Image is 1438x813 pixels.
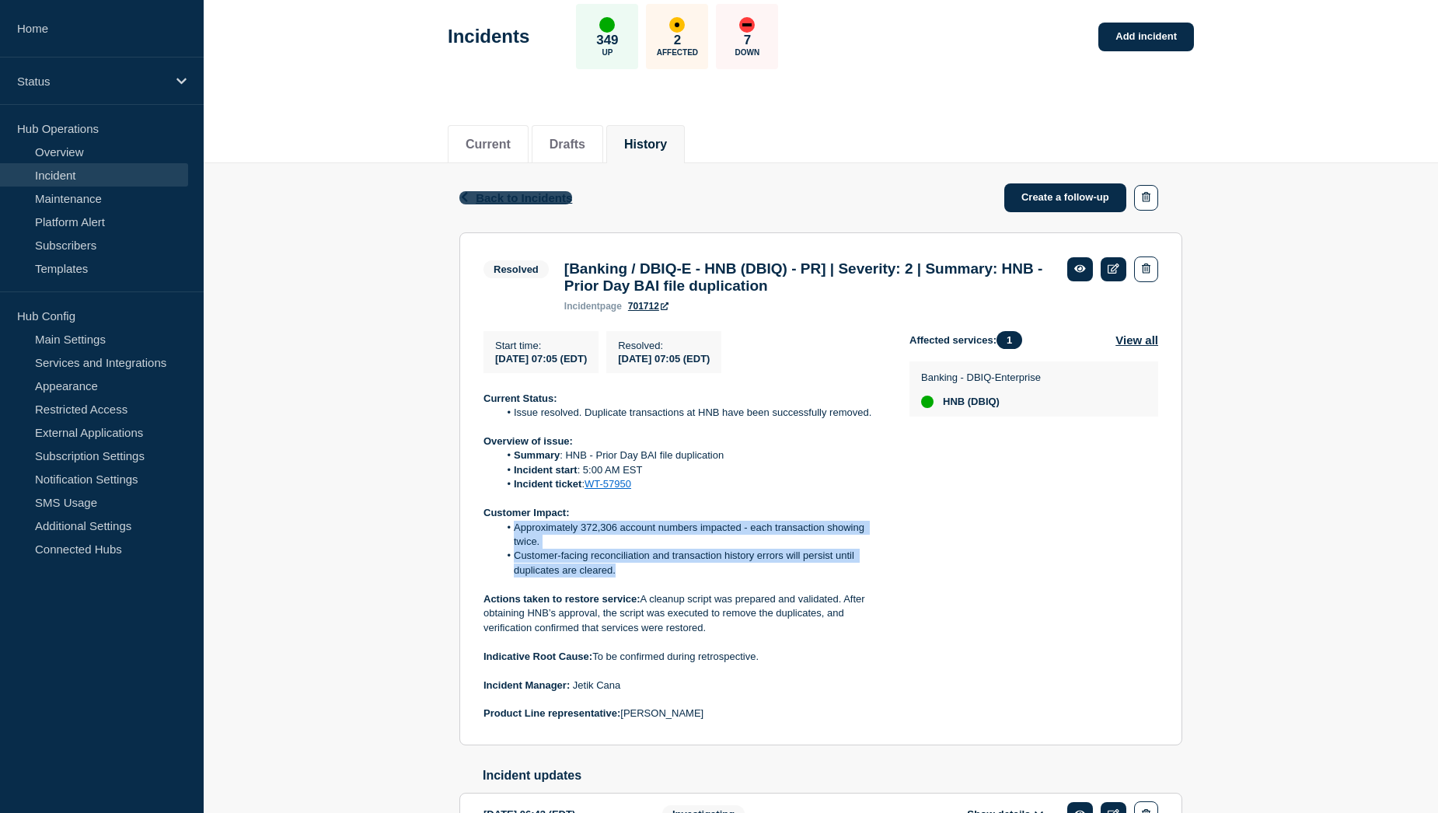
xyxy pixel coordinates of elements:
a: 701712 [628,301,668,312]
strong: Incident start [514,464,578,476]
strong: Current Status: [483,393,557,404]
button: Back to Incidents [459,191,572,204]
span: Resolved [483,260,549,278]
p: Status [17,75,166,88]
p: Resolved : [618,340,710,351]
li: Issue resolved. Duplicate transactions at HNB have been successfully removed. [499,406,885,420]
span: [DATE] 07:05 (EDT) [618,353,710,365]
strong: Summary [514,449,560,461]
h2: Incident updates [483,769,1182,783]
p: page [564,301,622,312]
strong: Indicative Root Cause: [483,651,592,662]
li: Approximately 372,306 account numbers impacted - each transaction showing twice. [499,521,885,550]
strong: Actions taken to restore service: [483,593,640,605]
strong: Incident ticket [514,478,581,490]
a: WT-57950 [585,478,631,490]
p: Up [602,48,613,57]
span: [DATE] 07:05 (EDT) [495,353,587,365]
strong: Customer Impact: [483,507,570,518]
span: incident [564,301,600,312]
button: Drafts [550,138,585,152]
p: Start time : [495,340,587,351]
h1: Incidents [448,26,529,47]
p: Banking - DBIQ-Enterprise [921,372,1041,383]
span: HNB (DBIQ) [943,396,1000,408]
p: Down [735,48,760,57]
div: up [599,17,615,33]
p: A cleanup script was prepared and validated. After obtaining HNB’s approval, the script was execu... [483,592,885,635]
div: affected [669,17,685,33]
span: Back to Incidents [476,191,572,204]
li: : 5:00 AM EST [499,463,885,477]
p: 2 [674,33,681,48]
p: [PERSON_NAME] [483,707,885,721]
button: Current [466,138,511,152]
p: 7 [744,33,751,48]
p: 349 [596,33,618,48]
li: : [499,477,885,491]
button: View all [1115,331,1158,349]
div: up [921,396,934,408]
h3: [Banking / DBIQ-E - HNB (DBIQ) - PR] | Severity: 2 | Summary: HNB - Prior Day BAI file duplication [564,260,1052,295]
a: Create a follow-up [1004,183,1126,212]
div: down [739,17,755,33]
strong: Incident Manager: [483,679,573,691]
strong: Overview of issue: [483,435,573,447]
li: : HNB - Prior Day BAI file duplication [499,448,885,462]
p: Jetik Cana [483,679,885,693]
span: Affected services: [909,331,1030,349]
strong: Product Line representative: [483,707,620,719]
li: Customer-facing reconciliation and transaction history errors will persist until duplicates are c... [499,549,885,577]
button: History [624,138,667,152]
span: 1 [996,331,1022,349]
p: To be confirmed during retrospective. [483,650,885,664]
a: Add incident [1098,23,1194,51]
p: Affected [657,48,698,57]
